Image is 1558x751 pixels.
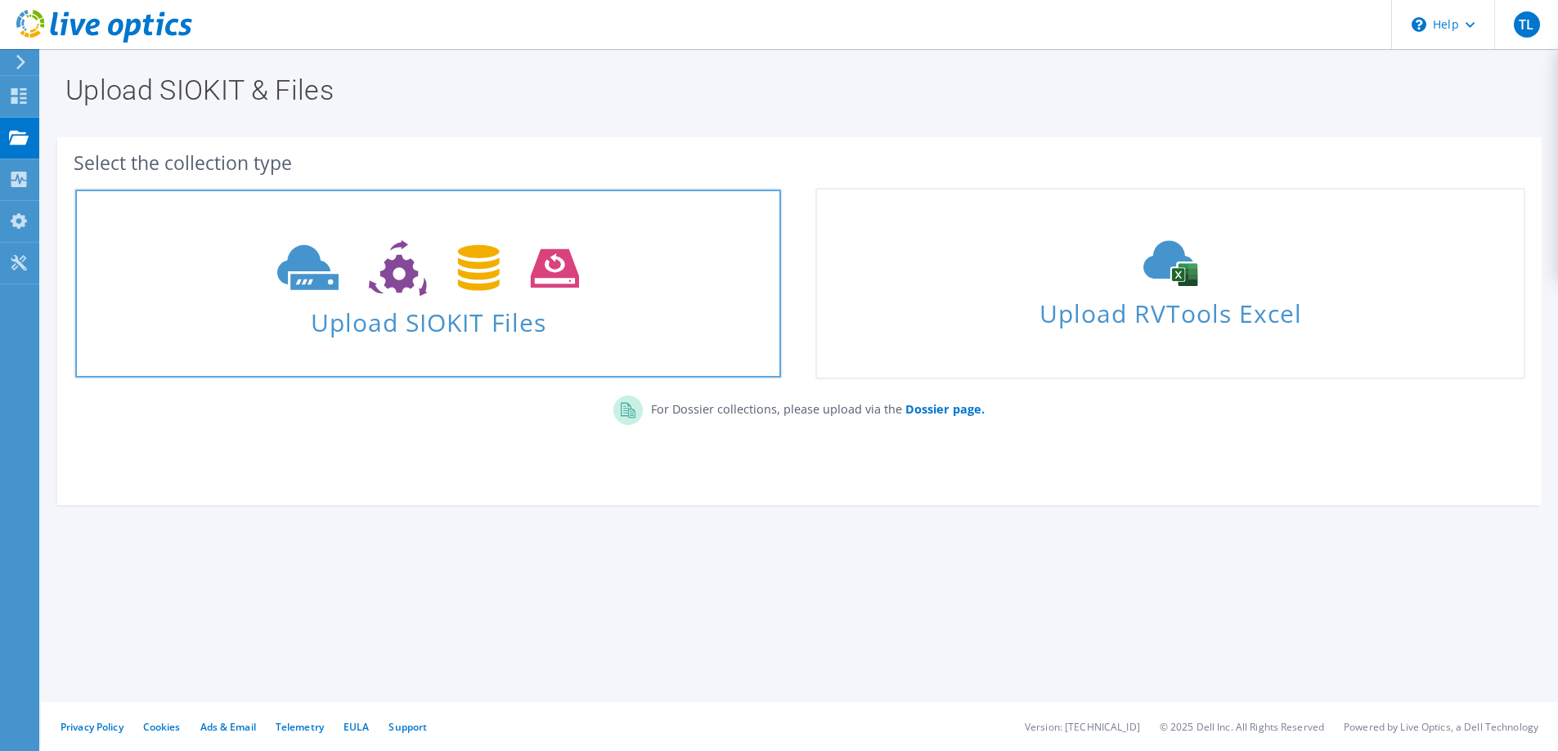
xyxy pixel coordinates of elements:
a: Privacy Policy [61,720,123,734]
a: Support [388,720,427,734]
p: For Dossier collections, please upload via the [643,396,985,418]
b: Dossier page. [905,401,985,417]
a: EULA [343,720,369,734]
span: Upload SIOKIT Files [75,300,781,335]
a: Ads & Email [200,720,256,734]
svg: \n [1412,17,1426,32]
li: Version: [TECHNICAL_ID] [1025,720,1140,734]
li: Powered by Live Optics, a Dell Technology [1344,720,1538,734]
div: Select the collection type [74,154,1525,172]
h1: Upload SIOKIT & Files [65,76,1525,104]
a: Upload RVTools Excel [815,188,1524,379]
a: Upload SIOKIT Files [74,188,783,379]
a: Cookies [143,720,181,734]
li: © 2025 Dell Inc. All Rights Reserved [1160,720,1324,734]
a: Telemetry [276,720,324,734]
a: Dossier page. [902,401,985,417]
span: TL [1514,11,1540,38]
span: Upload RVTools Excel [817,292,1523,327]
